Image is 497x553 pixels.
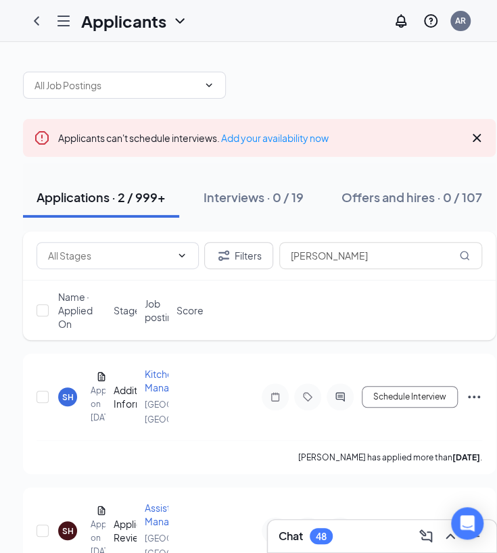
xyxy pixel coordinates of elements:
[442,528,458,544] svg: ChevronUp
[452,452,480,462] b: [DATE]
[34,78,198,93] input: All Job Postings
[204,189,304,206] div: Interviews · 0 / 19
[316,531,327,542] div: 48
[279,529,303,544] h3: Chat
[96,371,107,382] svg: Document
[145,368,185,393] span: Kitchen Manager
[58,290,105,331] span: Name · Applied On
[114,383,137,410] div: Additional Information
[114,304,141,317] span: Stage
[341,189,482,206] div: Offers and hires · 0 / 107
[58,132,329,144] span: Applicants can't schedule interviews.
[423,13,439,29] svg: QuestionInfo
[96,505,107,516] svg: Document
[37,189,166,206] div: Applications · 2 / 999+
[332,391,348,402] svg: ActiveChat
[145,400,233,425] span: [GEOGRAPHIC_DATA], [GEOGRAPHIC_DATA]
[172,13,188,29] svg: ChevronDown
[466,389,482,405] svg: Ellipses
[469,130,485,146] svg: Cross
[440,525,461,547] button: ChevronUp
[145,297,179,324] span: Job posting
[455,15,466,26] div: AR
[418,528,434,544] svg: ComposeMessage
[28,13,45,29] svg: ChevronLeft
[62,525,74,537] div: SH
[300,391,316,402] svg: Tag
[176,304,204,317] span: Score
[55,13,72,29] svg: Hamburger
[459,250,470,261] svg: MagnifyingGlass
[221,132,329,144] a: Add your availability now
[279,242,482,269] input: Search in applications
[62,391,74,403] div: SH
[176,250,187,261] svg: ChevronDown
[298,452,482,463] p: [PERSON_NAME] has applied more than .
[451,507,483,539] div: Open Intercom Messenger
[415,525,437,547] button: ComposeMessage
[393,13,409,29] svg: Notifications
[48,248,171,263] input: All Stages
[204,242,273,269] button: Filter Filters
[145,502,185,527] span: Assistant Manager
[34,130,50,146] svg: Error
[216,247,232,264] svg: Filter
[204,80,214,91] svg: ChevronDown
[114,517,137,544] div: Applicant Review
[81,9,166,32] h1: Applicants
[267,391,283,402] svg: Note
[362,386,458,408] button: Schedule Interview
